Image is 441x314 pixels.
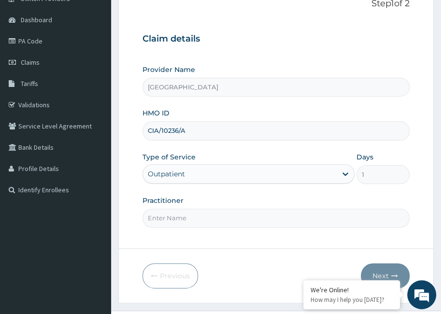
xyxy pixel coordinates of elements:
[148,169,185,179] div: Outpatient
[142,34,410,44] h3: Claim details
[142,196,184,205] label: Practitioner
[18,48,39,72] img: d_794563401_company_1708531726252_794563401
[142,121,410,140] input: Enter HMO ID
[21,58,40,67] span: Claims
[21,15,52,24] span: Dashboard
[142,263,198,288] button: Previous
[142,108,170,118] label: HMO ID
[56,95,133,193] span: We're online!
[5,211,184,244] textarea: Type your message and hit 'Enter'
[50,54,162,67] div: Chat with us now
[142,152,196,162] label: Type of Service
[142,209,410,228] input: Enter Name
[21,79,38,88] span: Tariffs
[311,296,393,304] p: How may I help you today?
[356,152,373,162] label: Days
[311,285,393,294] div: We're Online!
[142,65,195,74] label: Provider Name
[158,5,182,28] div: Minimize live chat window
[361,263,410,288] button: Next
